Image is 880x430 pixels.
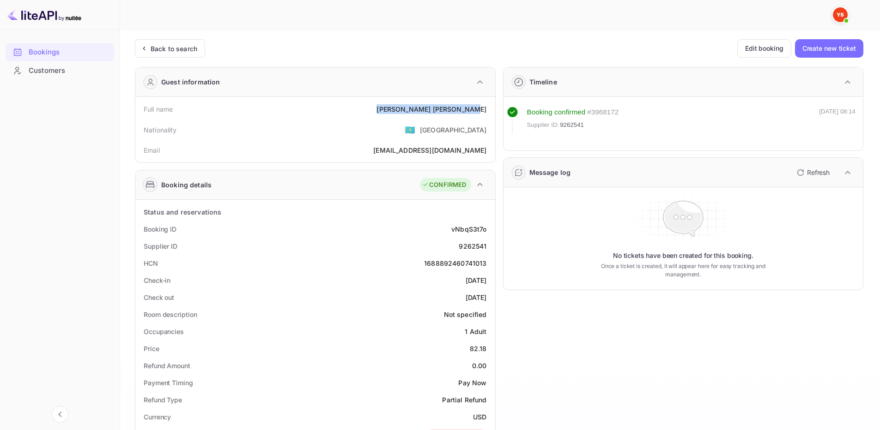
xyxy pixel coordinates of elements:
span: Supplier ID: [527,120,559,130]
div: [DATE] 08:14 [819,107,856,134]
p: Refresh [807,167,830,177]
div: vNbqS3t7o [451,224,486,234]
div: Refund Type [144,395,182,405]
div: Timeline [529,77,557,87]
div: Payment Timing [144,378,193,388]
div: 1688892460741013 [424,258,486,268]
div: Currency [144,412,171,422]
button: Create new ticket [795,39,863,58]
div: [DATE] [466,275,487,285]
div: Email [144,145,160,155]
div: Supplier ID [144,241,177,251]
div: Back to search [151,44,197,54]
div: # 3968172 [587,107,619,118]
div: Not specified [444,310,487,319]
div: Partial Refund [442,395,486,405]
p: Once a ticket is created, it will appear here for easy tracking and management. [586,262,780,279]
div: Room description [144,310,197,319]
img: LiteAPI logo [7,7,81,22]
a: Customers [6,62,114,79]
div: Booking confirmed [527,107,586,118]
div: [EMAIL_ADDRESS][DOMAIN_NAME] [373,145,486,155]
a: Bookings [6,43,114,60]
div: Status and reservations [144,207,221,217]
div: Check out [144,293,174,302]
div: Message log [529,167,571,177]
div: 0.00 [472,361,487,370]
div: Check-in [144,275,170,285]
div: Nationality [144,125,177,135]
div: Occupancies [144,327,184,336]
div: Full name [144,104,173,114]
div: HCN [144,258,158,268]
div: [GEOGRAPHIC_DATA] [420,125,487,135]
span: United States [405,121,415,138]
div: 82.18 [470,344,487,353]
div: Price [144,344,159,353]
p: No tickets have been created for this booking. [613,251,753,260]
span: 9262541 [560,120,584,130]
div: USD [473,412,486,422]
div: Booking ID [144,224,176,234]
div: 1 Adult [465,327,486,336]
div: Customers [29,66,109,76]
button: Refresh [791,165,833,180]
div: [DATE] [466,293,487,302]
img: Yandex Support [833,7,848,22]
div: 9262541 [459,241,486,251]
div: Pay Now [458,378,486,388]
button: Collapse navigation [52,406,68,423]
div: CONFIRMED [422,180,466,190]
button: Edit booking [737,39,791,58]
div: Bookings [6,43,114,61]
div: [PERSON_NAME] [PERSON_NAME] [376,104,486,114]
div: Customers [6,62,114,80]
div: Bookings [29,47,109,58]
div: Guest information [161,77,220,87]
div: Booking details [161,180,212,190]
div: Refund Amount [144,361,190,370]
